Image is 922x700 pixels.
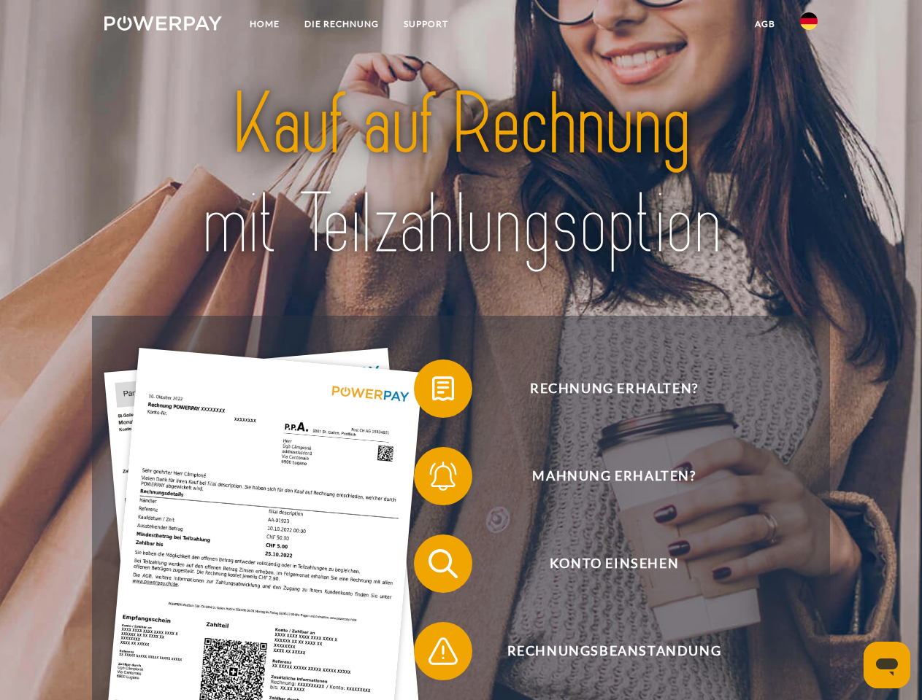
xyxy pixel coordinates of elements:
span: Rechnungsbeanstandung [435,622,793,680]
button: Rechnung erhalten? [414,359,794,418]
a: agb [742,11,788,37]
button: Mahnung erhalten? [414,447,794,505]
a: Home [237,11,292,37]
span: Mahnung erhalten? [435,447,793,505]
img: de [800,12,818,30]
button: Konto einsehen [414,534,794,593]
img: title-powerpay_de.svg [139,70,783,279]
iframe: Schaltfläche zum Öffnen des Messaging-Fensters [864,642,910,688]
span: Konto einsehen [435,534,793,593]
img: qb_warning.svg [425,633,461,669]
img: logo-powerpay-white.svg [104,16,222,31]
img: qb_bill.svg [425,370,461,407]
button: Rechnungsbeanstandung [414,622,794,680]
a: DIE RECHNUNG [292,11,391,37]
img: qb_bell.svg [425,458,461,494]
span: Rechnung erhalten? [435,359,793,418]
img: qb_search.svg [425,545,461,582]
a: SUPPORT [391,11,461,37]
